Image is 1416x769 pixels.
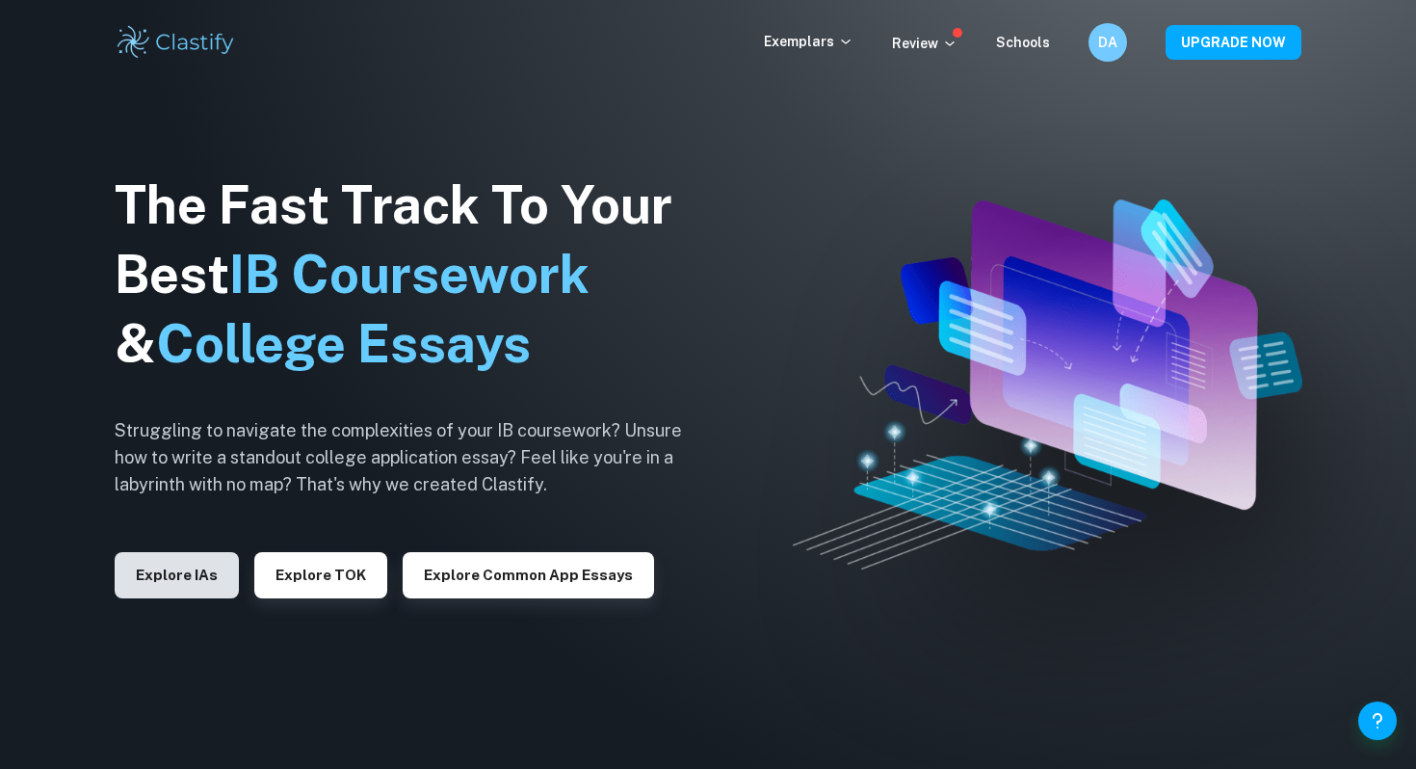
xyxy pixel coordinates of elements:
[1088,23,1127,62] button: DA
[254,552,387,598] button: Explore TOK
[115,171,712,379] h1: The Fast Track To Your Best &
[1166,25,1301,60] button: UPGRADE NOW
[996,35,1050,50] a: Schools
[403,552,654,598] button: Explore Common App essays
[1358,702,1397,740] button: Help and Feedback
[115,552,239,598] button: Explore IAs
[115,23,237,62] img: Clastify logo
[254,565,387,583] a: Explore TOK
[403,565,654,583] a: Explore Common App essays
[892,33,957,54] p: Review
[115,417,712,498] h6: Struggling to navigate the complexities of your IB coursework? Unsure how to write a standout col...
[156,313,531,374] span: College Essays
[229,244,590,305] span: IB Coursework
[764,31,853,52] p: Exemplars
[115,565,239,583] a: Explore IAs
[793,199,1303,569] img: Clastify hero
[1097,32,1119,53] h6: DA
